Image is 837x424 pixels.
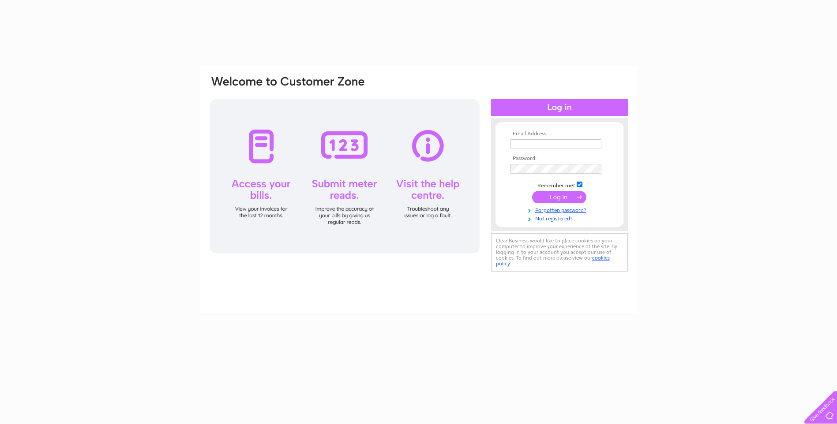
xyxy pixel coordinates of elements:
[532,191,586,203] input: Submit
[496,255,610,267] a: cookies policy
[510,214,611,222] a: Not registered?
[508,180,611,189] td: Remember me?
[508,131,611,137] th: Email Address:
[491,233,628,272] div: Clear Business would like to place cookies on your computer to improve your experience of the sit...
[508,156,611,162] th: Password:
[510,205,611,214] a: Forgotten password?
